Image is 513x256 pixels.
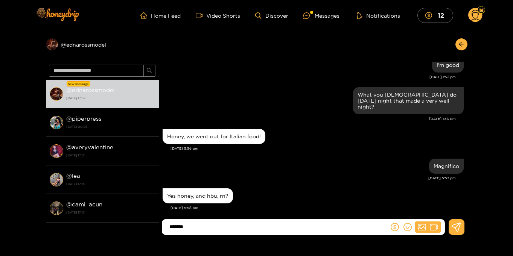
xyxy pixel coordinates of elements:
strong: @ lea [66,173,80,179]
div: I'm good [437,62,459,68]
span: dollar [391,223,399,231]
strong: [DATE] 17:15 [66,180,155,187]
a: Video Shorts [196,12,240,19]
strong: [DATE] 17:13 [66,209,155,216]
span: video-camera [430,223,438,231]
a: Home Feed [140,12,181,19]
div: Messages [303,11,339,20]
strong: @ cami_acun [66,201,102,208]
div: [DATE] 1:52 pm [163,74,456,80]
img: conversation [50,173,63,186]
a: Discover [255,12,288,19]
strong: @ piperpress [66,115,101,122]
div: New message [67,81,90,86]
img: conversation [50,144,63,158]
span: search [146,68,152,74]
div: [DATE] 5:56 pm [170,146,464,151]
button: Notifications [355,12,402,19]
strong: [DATE] 17:17 [66,152,155,159]
div: [DATE] 1:53 pm [163,116,456,121]
div: Aug. 17, 1:52 pm [432,58,464,73]
button: arrow-left [455,38,467,50]
img: conversation [50,87,63,101]
div: What you [DEMOGRAPHIC_DATA] do [DATE] night that made a very well night? [358,92,459,110]
img: conversation [50,116,63,129]
button: picturevideo-camera [415,221,441,233]
strong: @ ednarossmodel [66,87,115,93]
div: Aug. 17, 5:57 pm [429,159,464,174]
strong: [DATE] 17:58 [66,95,155,101]
div: [DATE] 5:57 pm [163,176,456,181]
div: @ednarossmodel [46,38,159,50]
strong: @ averyvalentine [66,144,113,150]
mark: 12 [437,11,445,19]
span: picture [418,223,426,231]
span: arrow-left [458,41,464,48]
div: [DATE] 5:58 pm [170,205,464,211]
div: Magnifico [434,163,459,169]
div: Aug. 17, 5:58 pm [163,188,233,203]
div: Honey, we went out for Italian food! [167,133,261,139]
span: video-camera [196,12,206,19]
button: dollar [389,221,400,233]
div: Aug. 17, 5:56 pm [163,129,265,144]
button: search [143,65,155,77]
span: home [140,12,151,19]
span: dollar [425,12,436,19]
span: smile [403,223,412,231]
div: Yes honey, and hbu, rn? [167,193,228,199]
img: conversation [50,201,63,215]
img: Fan Level [479,8,484,12]
div: Aug. 17, 1:53 pm [353,87,464,114]
strong: [DATE] 00:34 [66,123,155,130]
button: 12 [417,8,453,23]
